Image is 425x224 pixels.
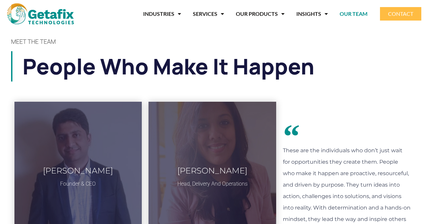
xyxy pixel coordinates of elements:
[296,6,328,22] a: INSIGHTS
[236,6,285,22] a: OUR PRODUCTS
[380,7,421,21] a: CONTACT
[388,11,413,17] span: CONTACT
[7,3,74,24] img: web and mobile application development company
[193,6,224,22] a: SERVICES
[84,6,368,22] nav: Menu
[23,51,414,82] h1: People who make it happen
[340,6,368,22] a: OUR TEAM
[11,38,414,44] h4: MEET THE TEAM
[143,6,181,22] a: INDUSTRIES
